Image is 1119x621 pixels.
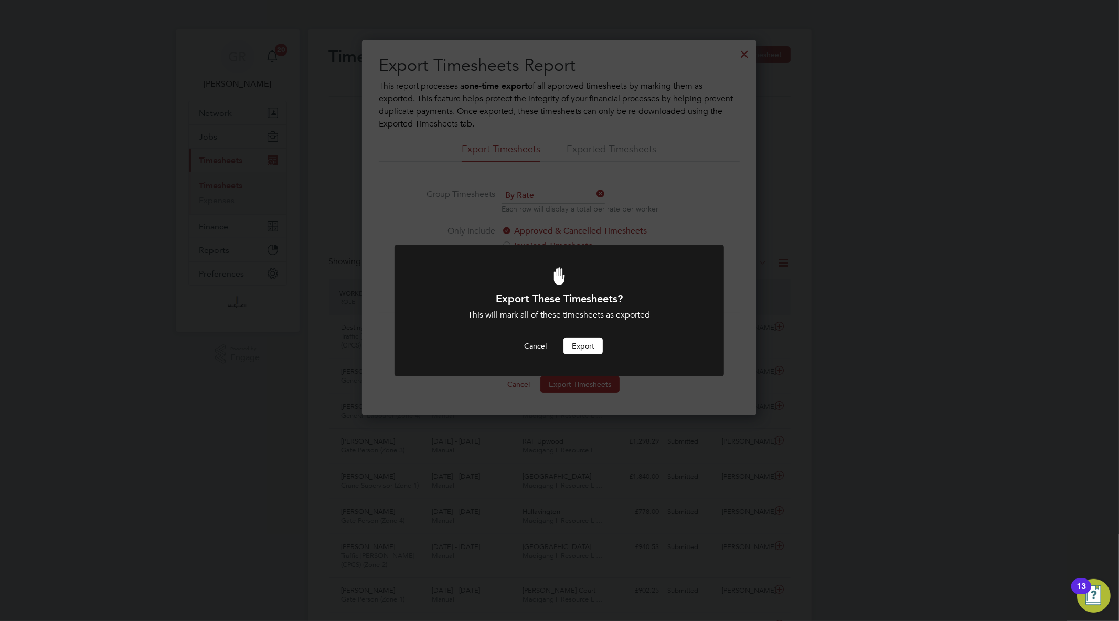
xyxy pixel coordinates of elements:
[423,310,696,321] div: This will mark all of these timesheets as exported
[516,338,555,354] button: Cancel
[423,292,696,306] h1: Export These Timesheets?
[563,338,603,354] button: Export
[1077,579,1111,613] button: Open Resource Center, 13 new notifications
[1077,586,1086,600] div: 13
